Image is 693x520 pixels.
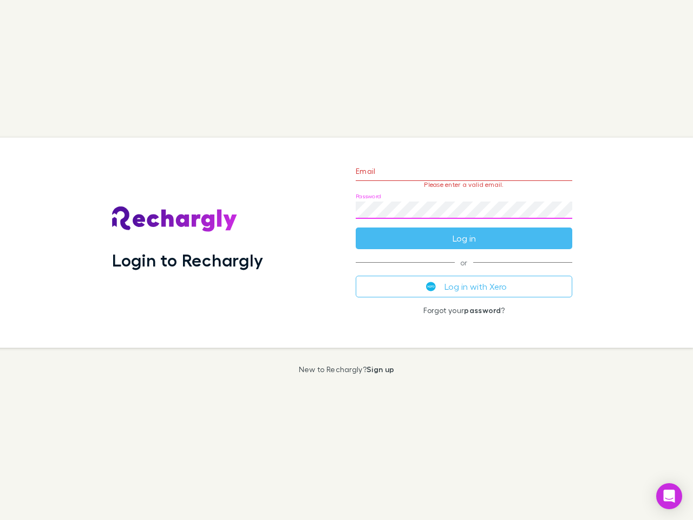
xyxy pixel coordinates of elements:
[356,276,572,297] button: Log in with Xero
[356,181,572,188] p: Please enter a valid email.
[112,250,263,270] h1: Login to Rechargly
[299,365,395,374] p: New to Rechargly?
[112,206,238,232] img: Rechargly's Logo
[356,306,572,315] p: Forgot your ?
[656,483,682,509] div: Open Intercom Messenger
[356,227,572,249] button: Log in
[426,282,436,291] img: Xero's logo
[367,365,394,374] a: Sign up
[464,305,501,315] a: password
[356,192,381,200] label: Password
[356,262,572,263] span: or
